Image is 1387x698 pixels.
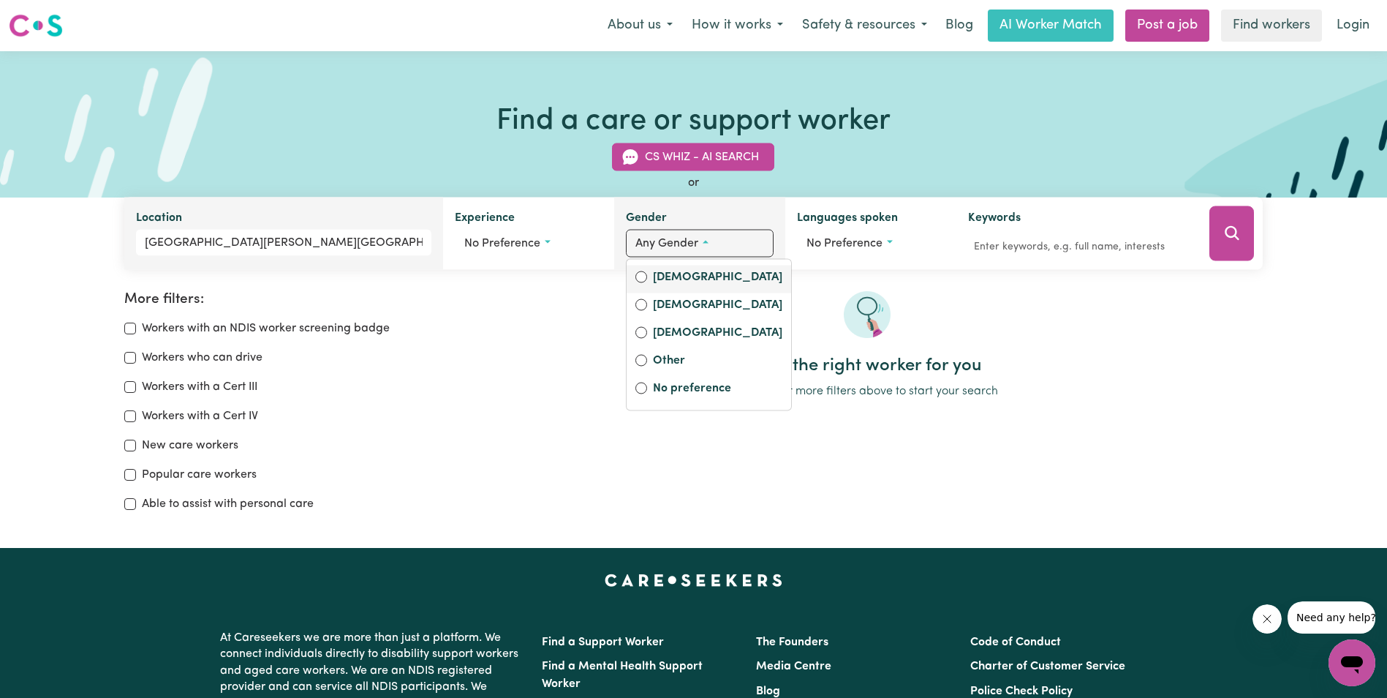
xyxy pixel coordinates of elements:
[653,269,782,289] label: [DEMOGRAPHIC_DATA]
[756,661,831,672] a: Media Centre
[142,320,390,337] label: Workers with an NDIS worker screening badge
[970,637,1061,648] a: Code of Conduct
[682,10,793,41] button: How it works
[968,209,1021,230] label: Keywords
[1209,206,1254,261] button: Search
[1221,10,1322,42] a: Find workers
[496,104,891,139] h1: Find a care or support worker
[937,10,982,42] a: Blog
[1252,604,1282,634] iframe: Close message
[756,637,828,648] a: The Founders
[793,10,937,41] button: Safety & resources
[756,686,780,697] a: Blog
[612,143,774,171] button: CS Whiz - AI Search
[635,238,698,249] span: Any gender
[1328,10,1378,42] a: Login
[542,661,703,690] a: Find a Mental Health Support Worker
[797,230,945,258] button: Worker language preferences
[626,259,792,411] div: Worker gender preference
[598,10,682,41] button: About us
[653,324,782,345] label: [DEMOGRAPHIC_DATA]
[988,10,1114,42] a: AI Worker Match
[471,356,1263,377] h2: Find the right worker for you
[124,291,453,308] h2: More filters:
[1125,10,1209,42] a: Post a job
[124,174,1263,192] div: or
[136,230,431,256] input: Enter a suburb
[1288,601,1375,634] iframe: Message from company
[806,238,883,249] span: No preference
[455,209,515,230] label: Experience
[797,209,898,230] label: Languages spoken
[653,296,782,317] label: [DEMOGRAPHIC_DATA]
[142,408,258,425] label: Workers with a Cert IV
[605,574,782,586] a: Careseekers home page
[136,209,182,230] label: Location
[653,380,782,400] label: No preference
[142,466,257,484] label: Popular care workers
[471,383,1263,400] p: Use one or more filters above to start your search
[142,437,238,454] label: New care workers
[970,686,1073,697] a: Police Check Policy
[653,352,782,372] label: Other
[970,661,1125,672] a: Charter of Customer Service
[9,10,88,22] span: Need any help?
[142,495,314,513] label: Able to assist with personal care
[455,230,602,258] button: Worker experience options
[542,637,664,648] a: Find a Support Worker
[968,236,1190,258] input: Enter keywords, e.g. full name, interests
[142,349,262,367] label: Workers who can drive
[626,209,667,230] label: Gender
[9,12,63,39] img: Careseekers logo
[626,230,774,258] button: Worker gender preference
[142,378,257,396] label: Workers with a Cert III
[9,9,63,42] a: Careseekers logo
[464,238,540,249] span: No preference
[1329,639,1375,686] iframe: Button to launch messaging window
